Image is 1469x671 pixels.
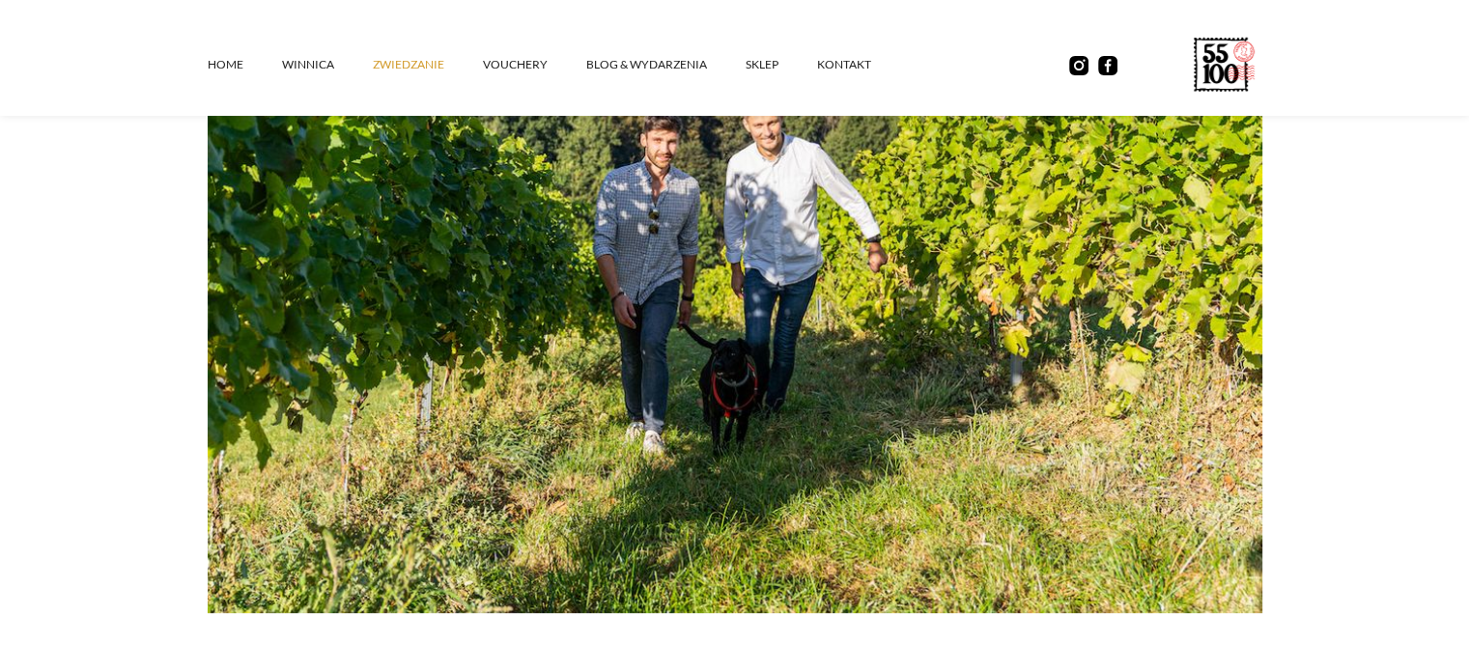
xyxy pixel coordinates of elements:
[282,36,373,94] a: winnica
[586,36,746,94] a: Blog & Wydarzenia
[483,36,586,94] a: vouchery
[746,36,817,94] a: SKLEP
[373,36,483,94] a: ZWIEDZANIE
[817,36,910,94] a: kontakt
[208,36,282,94] a: Home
